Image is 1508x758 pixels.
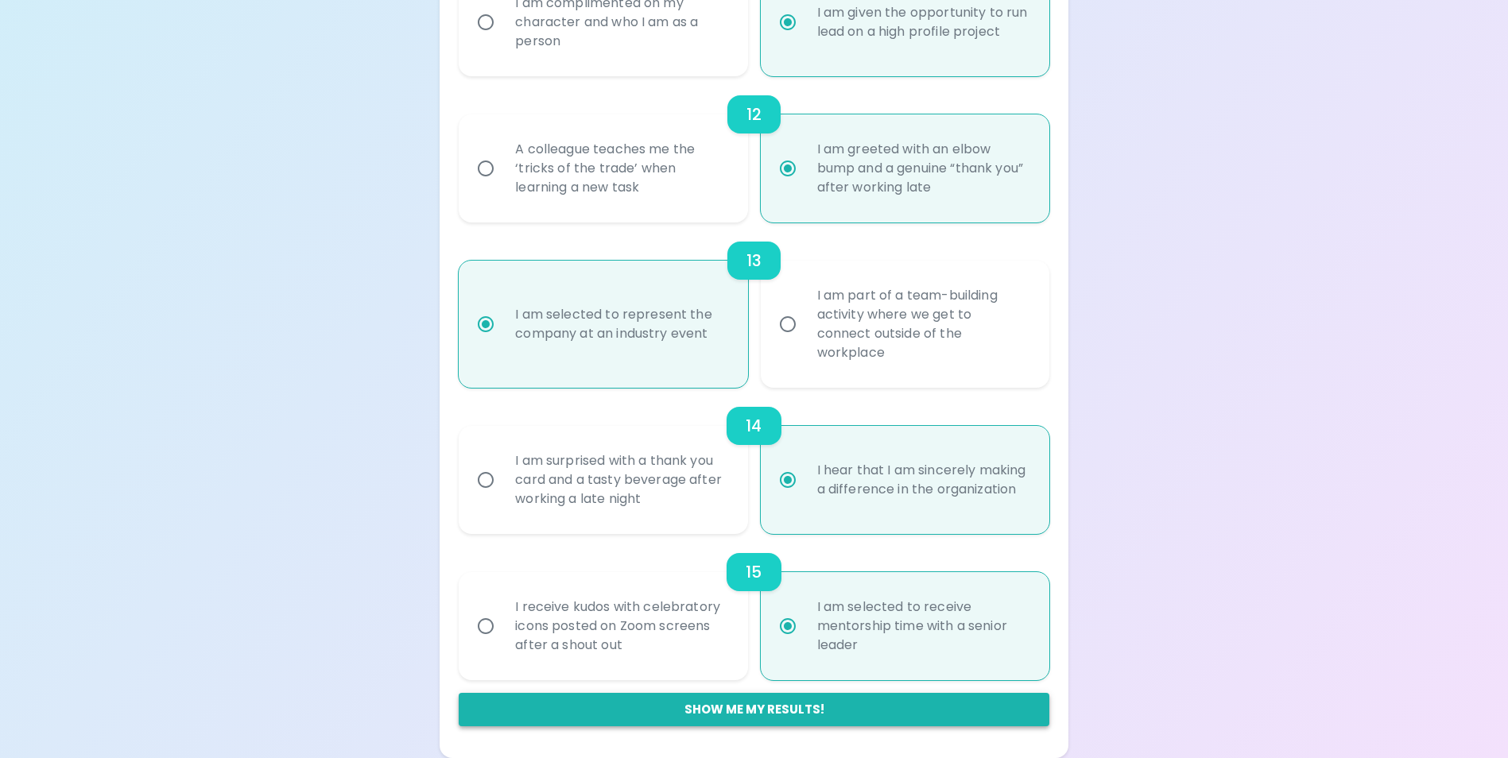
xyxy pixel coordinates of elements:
[746,102,762,127] h6: 12
[502,432,738,528] div: I am surprised with a thank you card and a tasty beverage after working a late night
[804,578,1041,674] div: I am selected to receive mentorship time with a senior leader
[804,121,1041,216] div: I am greeted with an elbow bump and a genuine “thank you” after working late
[804,442,1041,518] div: I hear that I am sincerely making a difference in the organization
[502,286,738,362] div: I am selected to represent the company at an industry event
[459,693,1049,726] button: Show me my results!
[459,222,1049,388] div: choice-group-check
[459,388,1049,534] div: choice-group-check
[746,559,762,585] h6: 15
[746,248,762,273] h6: 13
[502,578,738,674] div: I receive kudos with celebratory icons posted on Zoom screens after a shout out
[502,121,738,216] div: A colleague teaches me the ‘tricks of the trade’ when learning a new task
[746,413,762,439] h6: 14
[804,267,1041,381] div: I am part of a team-building activity where we get to connect outside of the workplace
[459,76,1049,222] div: choice-group-check
[459,534,1049,680] div: choice-group-check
